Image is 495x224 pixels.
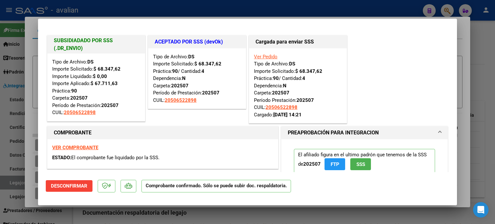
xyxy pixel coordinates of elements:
[256,38,340,46] h1: Cargada para enviar SSS
[64,110,96,115] span: 20506522898
[331,161,339,167] span: FTP
[101,102,119,108] strong: 202507
[70,95,88,101] strong: 202507
[194,61,221,67] strong: $ 68.347,62
[52,145,98,151] a: VER COMPROBANTE
[254,53,342,119] div: Tipo de Archivo: Importe Solicitado: Práctica: / Cantidad: Dependencia: Carpeta: Período Prestaci...
[325,158,345,170] button: FTP
[153,53,241,104] div: Tipo de Archivo: Importe Solicitado: Práctica: / Cantidad: Dependencia: Carpeta: Período de Prest...
[283,83,286,89] strong: N
[281,126,448,139] mat-expansion-panel-header: PREAPROBACIÓN PARA INTEGRACION
[87,59,93,65] strong: DS
[201,68,204,74] strong: 4
[51,183,87,189] span: Desconfirmar
[296,97,314,103] strong: 202507
[182,75,186,81] strong: N
[356,161,365,167] span: SSS
[266,104,297,110] span: 20506522898
[350,158,371,170] button: SSS
[141,180,291,192] p: Comprobante confirmado. Sólo se puede subir doc. respaldatoria.
[202,90,219,96] strong: 202507
[272,90,289,96] strong: 202507
[46,180,92,192] button: Desconfirmar
[302,75,305,81] strong: 4
[93,66,121,72] strong: $ 68.347,62
[91,81,118,86] strong: $ 67.711,63
[473,202,489,218] div: Open Intercom Messenger
[294,149,435,173] p: El afiliado figura en el ultimo padrón que tenemos de la SSS de
[254,54,277,60] a: Ver Pedido
[54,130,92,136] strong: COMPROBANTE
[165,97,197,103] span: 20506522898
[171,83,189,89] strong: 202507
[289,61,295,67] strong: DS
[172,68,178,74] strong: 90
[71,155,160,161] span: El comprobante fue liquidado por la SSS.
[288,129,379,137] h1: PREAPROBACIÓN PARA INTEGRACION
[52,58,140,116] div: Tipo de Archivo: Importe Solicitado: Importe Liquidado: Importe Aplicado: Práctica: Carpeta: Perí...
[273,75,279,81] strong: 90
[273,112,302,118] strong: [DATE] 14:21
[52,155,71,161] span: ESTADO:
[295,68,322,74] strong: $ 68.347,62
[54,37,139,52] h1: SUBSIDIADADO POR SSS (.DR_ENVIO)
[93,73,107,79] strong: $ 0,00
[188,54,194,60] strong: DS
[71,88,77,94] strong: 90
[155,38,239,46] h1: ACEPTADO POR SSS (devOk)
[303,161,321,167] strong: 202507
